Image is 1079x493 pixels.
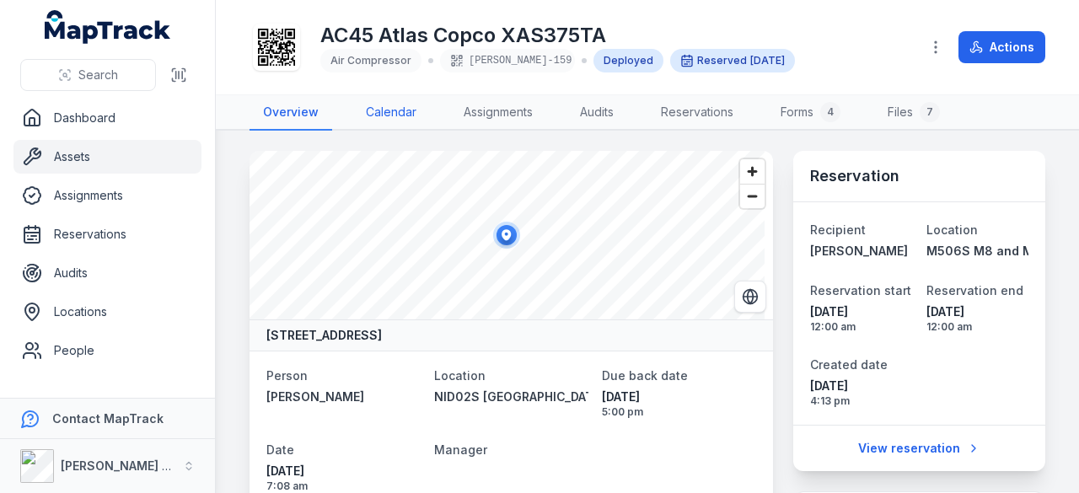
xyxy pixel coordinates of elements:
span: NID02S [GEOGRAPHIC_DATA] [434,389,604,404]
span: Due back date [602,368,688,383]
span: 12:00 am [926,320,1028,334]
button: Switch to Satellite View [734,281,766,313]
div: 7 [920,102,940,122]
span: Manager [434,442,487,457]
span: [DATE] [810,378,912,394]
span: [DATE] [750,54,785,67]
span: Search [78,67,118,83]
time: 9/5/2025, 5:00:00 PM [602,389,756,419]
span: [DATE] [810,303,912,320]
span: Person [266,368,308,383]
a: People [13,334,201,367]
time: 9/15/2025, 12:00:00 AM [810,303,912,334]
span: Created date [810,357,888,372]
div: 4 [820,102,840,122]
time: 9/15/2025, 12:00:00 AM [750,54,785,67]
a: Reservations [13,217,201,251]
span: [DATE] [266,463,421,480]
strong: Contact MapTrack [52,411,164,426]
span: Reservation start [810,283,911,297]
span: 4:13 pm [810,394,912,408]
a: [PERSON_NAME] [266,389,421,405]
strong: [STREET_ADDRESS] [266,327,382,344]
time: 9/4/2025, 7:08:35 AM [266,463,421,493]
h1: AC45 Atlas Copco XAS375TA [320,22,795,49]
time: 8/27/2025, 4:13:05 PM [810,378,912,408]
span: 12:00 am [810,320,912,334]
a: Dashboard [13,101,201,135]
span: Location [926,222,978,237]
a: MapTrack [45,10,171,44]
a: Assignments [450,95,546,131]
a: Audits [13,256,201,290]
time: 9/19/2025, 12:00:00 AM [926,303,1028,334]
div: Reserved [670,49,795,72]
a: View reservation [847,432,991,464]
a: Assignments [13,179,201,212]
strong: [PERSON_NAME] Group [61,458,199,473]
button: Zoom in [740,159,765,184]
span: [DATE] [926,303,1028,320]
span: Air Compressor [330,54,411,67]
a: Forms4 [767,95,854,131]
a: Audits [566,95,627,131]
a: Assets [13,140,201,174]
div: [PERSON_NAME]-159 [440,49,575,72]
a: Files7 [874,95,953,131]
a: Overview [250,95,332,131]
a: Calendar [352,95,430,131]
span: Recipient [810,222,866,237]
a: Reservations [647,95,747,131]
span: [DATE] [602,389,756,405]
span: 5:00 pm [602,405,756,419]
a: [PERSON_NAME] [810,243,912,260]
a: M506S M8 and M5E Mainline Tunnels [926,243,1028,260]
span: Location [434,368,486,383]
button: Search [20,59,156,91]
span: 7:08 am [266,480,421,493]
button: Actions [958,31,1045,63]
h3: Reservation [810,164,899,188]
a: Locations [13,295,201,329]
a: NID02S [GEOGRAPHIC_DATA] [434,389,588,405]
canvas: Map [250,151,765,319]
span: Date [266,442,294,457]
span: Reservation end [926,283,1023,297]
div: Deployed [593,49,663,72]
button: Zoom out [740,184,765,208]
